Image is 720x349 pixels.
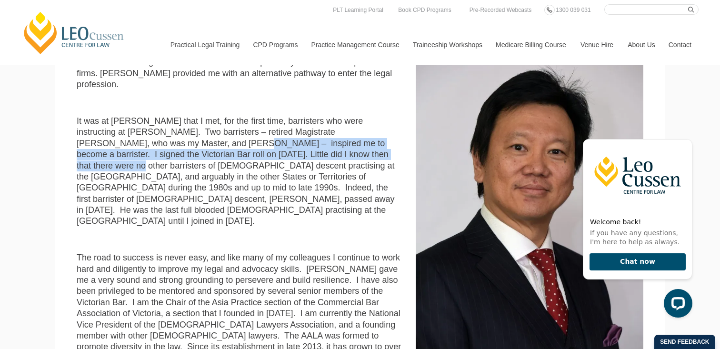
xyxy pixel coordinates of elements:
a: Venue Hire [573,24,620,65]
a: 1300 039 031 [553,5,593,15]
p: It was at [PERSON_NAME] that I met, for the first time, barristers who were instructing at [PERSO... [77,116,401,227]
a: PLT Learning Portal [330,5,386,15]
a: Book CPD Programs [396,5,453,15]
span: 1300 039 031 [556,7,590,13]
a: [PERSON_NAME] Centre for Law [21,10,127,55]
a: Practical Legal Training [163,24,246,65]
iframe: LiveChat chat widget [575,122,696,325]
a: Traineeship Workshops [406,24,489,65]
a: CPD Programs [246,24,304,65]
a: Contact [661,24,699,65]
a: Practice Management Course [304,24,406,65]
a: Pre-Recorded Webcasts [467,5,534,15]
a: Medicare Billing Course [489,24,573,65]
a: About Us [620,24,661,65]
